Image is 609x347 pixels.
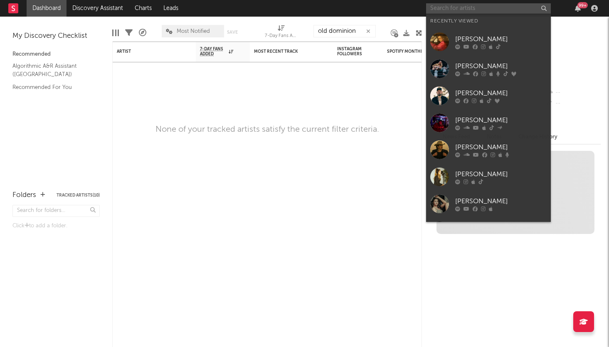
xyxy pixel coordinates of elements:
div: 99 + [577,2,588,8]
div: Click to add a folder. [12,221,100,231]
a: [PERSON_NAME] [426,82,551,109]
a: [PERSON_NAME] [426,217,551,244]
div: [PERSON_NAME] [455,115,547,125]
div: 7-Day Fans Added (7-Day Fans Added) [265,21,298,45]
div: None of your tracked artists satisfy the current filter criteria. [155,125,379,135]
div: Edit Columns [112,21,119,45]
div: Recommended [12,49,100,59]
div: [PERSON_NAME] [455,34,547,44]
div: My Discovery Checklist [12,31,100,41]
span: Most Notified [177,29,210,34]
div: 7-Day Fans Added (7-Day Fans Added) [265,31,298,41]
div: A&R Pipeline [139,21,146,45]
a: [PERSON_NAME] [426,136,551,163]
input: Search... [313,25,376,37]
input: Search for artists [426,3,551,14]
div: [PERSON_NAME] [455,196,547,206]
a: [PERSON_NAME] [426,55,551,82]
button: 99+ [575,5,581,12]
div: [PERSON_NAME] [455,142,547,152]
a: Recommended For You [12,83,91,92]
a: [PERSON_NAME] [426,190,551,217]
div: Spotify Monthly Listeners [387,49,449,54]
input: Search for folders... [12,205,100,217]
div: Artist [117,49,179,54]
div: Filters [125,21,133,45]
a: [PERSON_NAME] [426,163,551,190]
div: Instagram Followers [337,47,366,57]
button: Save [227,30,238,34]
div: -- [545,98,601,109]
a: [PERSON_NAME] [426,28,551,55]
div: Recently Viewed [430,16,547,26]
div: Folders [12,190,36,200]
a: [PERSON_NAME] [426,109,551,136]
div: -- [545,87,601,98]
span: 7-Day Fans Added [200,47,227,57]
div: [PERSON_NAME] [455,88,547,98]
a: Algorithmic A&R Assistant ([GEOGRAPHIC_DATA]) [12,62,91,79]
div: Most Recent Track [254,49,316,54]
button: Tracked Artists(10) [57,193,100,197]
div: [PERSON_NAME] [455,61,547,71]
div: [PERSON_NAME] [455,169,547,179]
